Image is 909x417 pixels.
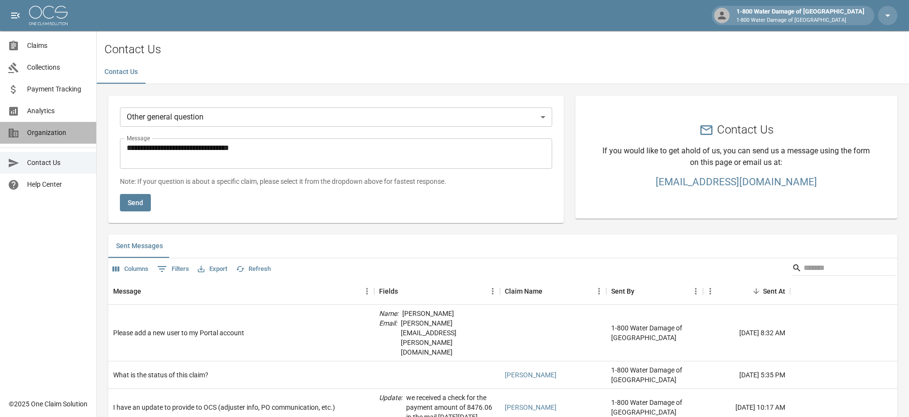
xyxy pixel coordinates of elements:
p: [PERSON_NAME][EMAIL_ADDRESS][PERSON_NAME][DOMAIN_NAME] [401,318,495,357]
button: open drawer [6,6,25,25]
span: Payment Tracking [27,84,88,94]
div: related-list tabs [108,235,897,258]
button: Select columns [110,262,151,277]
button: Menu [485,284,500,298]
img: ocs-logo-white-transparent.png [29,6,68,25]
h2: Contact Us [718,123,774,137]
h2: Contact Us [104,43,909,57]
div: Fields [379,278,398,305]
div: Sent By [611,278,634,305]
div: [DATE] 5:35 PM [703,361,790,389]
a: [EMAIL_ADDRESS][DOMAIN_NAME] [599,176,874,188]
span: Claims [27,41,88,51]
div: What is the status of this claim? [113,370,208,380]
p: Email : [379,318,397,357]
div: Other general question [120,107,552,127]
span: Organization [27,128,88,138]
div: Sent At [763,278,785,305]
span: Contact Us [27,158,88,168]
a: [PERSON_NAME] [505,402,557,412]
button: Menu [703,284,718,298]
div: [DATE] 8:32 AM [703,305,790,361]
div: 1-800 Water Damage of Athens [611,365,698,385]
button: Menu [360,284,374,298]
span: Help Center [27,179,88,190]
button: Sent Messages [108,235,171,258]
div: Claim Name [500,278,606,305]
p: [PERSON_NAME] [402,309,454,318]
button: Sort [141,284,155,298]
div: © 2025 One Claim Solution [9,399,88,409]
p: Note: If your question is about a specific claim, please select it from the dropdown above for fa... [120,177,552,186]
button: Menu [689,284,703,298]
a: [PERSON_NAME] [505,370,557,380]
button: Export [195,262,230,277]
span: Analytics [27,106,88,116]
div: Sent By [606,278,703,305]
label: Message [127,134,150,142]
div: 1-800 Water Damage of Athens [611,398,698,417]
div: Search [792,260,895,278]
button: Refresh [234,262,273,277]
button: Send [120,194,151,212]
div: Please add a new user to my Portal account [113,328,244,338]
div: I have an update to provide to OCS (adjuster info, PO communication, etc.) [113,402,335,412]
button: Contact Us [97,60,146,84]
button: Show filters [155,261,191,277]
div: Message [113,278,141,305]
button: Sort [398,284,411,298]
div: Sent At [703,278,790,305]
button: Sort [634,284,648,298]
div: dynamic tabs [97,60,909,84]
button: Sort [749,284,763,298]
button: Sort [542,284,556,298]
p: Name : [379,309,398,318]
div: Message [108,278,374,305]
p: 1-800 Water Damage of [GEOGRAPHIC_DATA] [736,16,865,25]
div: 1-800 Water Damage of [GEOGRAPHIC_DATA] [733,7,868,24]
div: 1-800 Water Damage of Athens [611,323,698,343]
span: Collections [27,62,88,73]
div: Fields [374,278,500,305]
div: Claim Name [505,278,542,305]
p: If you would like to get ahold of us, you can send us a message using the form on this page or em... [599,145,874,168]
button: Menu [592,284,606,298]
